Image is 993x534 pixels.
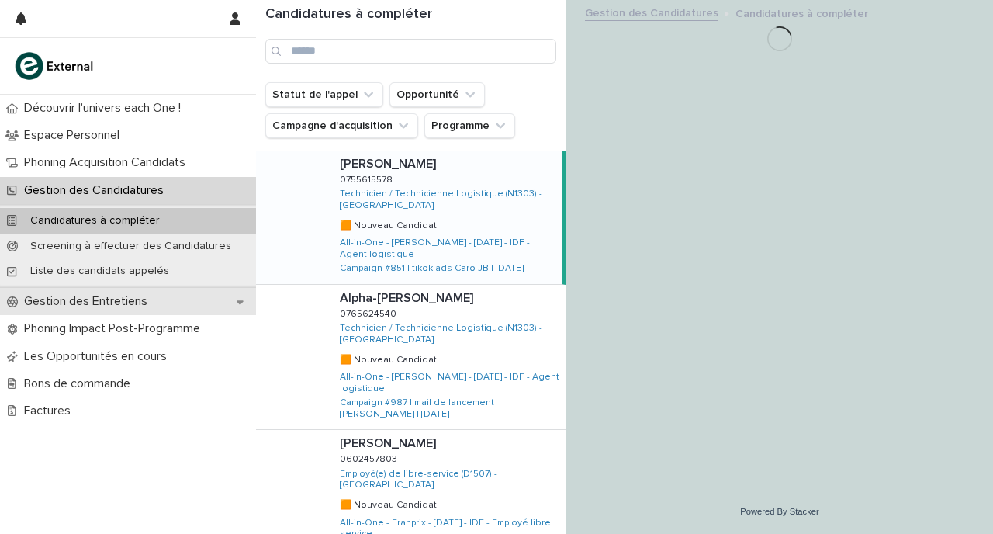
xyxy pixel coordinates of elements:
[18,349,179,364] p: Les Opportunités en cours
[18,294,160,309] p: Gestion des Entretiens
[424,113,515,138] button: Programme
[389,82,485,107] button: Opportunité
[340,397,559,420] a: Campaign #987 | mail de lancement [PERSON_NAME] | [DATE]
[18,128,132,143] p: Espace Personnel
[18,321,213,336] p: Phoning Impact Post-Programme
[340,323,559,345] a: Technicien / Technicienne Logistique (N1303) - [GEOGRAPHIC_DATA]
[340,217,440,231] p: 🟧 Nouveau Candidat
[340,451,400,465] p: 0602457803
[18,376,143,391] p: Bons de commande
[18,240,244,253] p: Screening à effectuer des Candidatures
[265,82,383,107] button: Statut de l'appel
[735,4,868,21] p: Candidatures à compléter
[340,497,440,511] p: 🟧 Nouveau Candidat
[585,3,718,21] a: Gestion des Candidatures
[340,469,559,491] a: Employé(e) de libre-service (D1507) - [GEOGRAPHIC_DATA]
[340,238,555,260] a: All-in-One - [PERSON_NAME] - [DATE] - IDF - Agent logistique
[18,265,182,278] p: Liste des candidats appelés
[256,151,566,285] a: [PERSON_NAME][PERSON_NAME] 07556155780755615578 Technicien / Technicienne Logistique (N1303) - [G...
[340,263,524,274] a: Campaign #851 | tikok ads Caro JB | [DATE]
[340,306,400,320] p: 0765624540
[740,507,818,516] a: Powered By Stacker
[265,6,556,23] h1: Candidatures à compléter
[340,352,440,366] p: 🟧 Nouveau Candidat
[340,433,439,451] p: [PERSON_NAME]
[340,372,559,394] a: All-in-One - [PERSON_NAME] - [DATE] - IDF - Agent logistique
[18,214,172,227] p: Candidatures à compléter
[265,113,418,138] button: Campagne d'acquisition
[12,50,98,81] img: bc51vvfgR2QLHU84CWIQ
[18,101,193,116] p: Découvrir l'univers each One !
[256,285,566,430] a: Alpha-[PERSON_NAME]Alpha-[PERSON_NAME] 07656245400765624540 Technicien / Technicienne Logistique ...
[18,404,83,418] p: Factures
[265,39,556,64] input: Search
[18,183,176,198] p: Gestion des Candidatures
[18,155,198,170] p: Phoning Acquisition Candidats
[340,288,476,306] p: Alpha-[PERSON_NAME]
[340,189,555,211] a: Technicien / Technicienne Logistique (N1303) - [GEOGRAPHIC_DATA]
[340,154,439,172] p: [PERSON_NAME]
[340,172,396,186] p: 0755615578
